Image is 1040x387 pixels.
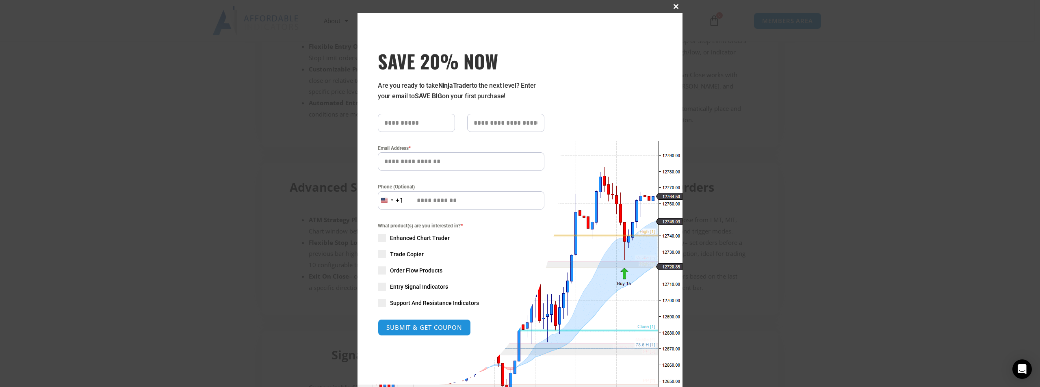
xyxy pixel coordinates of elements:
[390,266,442,275] span: Order Flow Products
[378,191,404,210] button: Selected country
[390,283,448,291] span: Entry Signal Indicators
[378,144,544,152] label: Email Address
[390,250,424,258] span: Trade Copier
[378,283,544,291] label: Entry Signal Indicators
[378,50,544,72] h3: SAVE 20% NOW
[378,183,544,191] label: Phone (Optional)
[378,266,544,275] label: Order Flow Products
[378,299,544,307] label: Support And Resistance Indicators
[378,319,471,336] button: SUBMIT & GET COUPON
[378,234,544,242] label: Enhanced Chart Trader
[415,92,442,100] strong: SAVE BIG
[1012,359,1032,379] div: Open Intercom Messenger
[438,82,472,89] strong: NinjaTrader
[378,80,544,102] p: Are you ready to take to the next level? Enter your email to on your first purchase!
[378,222,544,230] span: What product(s) are you interested in?
[378,250,544,258] label: Trade Copier
[390,299,479,307] span: Support And Resistance Indicators
[396,195,404,206] div: +1
[390,234,450,242] span: Enhanced Chart Trader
